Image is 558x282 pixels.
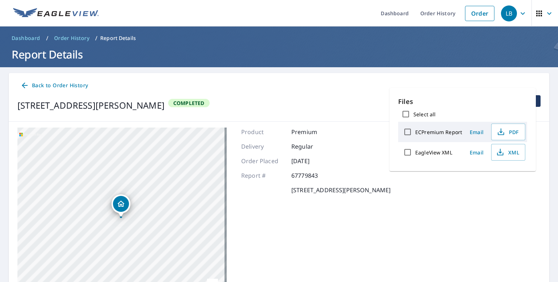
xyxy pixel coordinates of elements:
p: [DATE] [291,157,335,165]
span: Back to Order History [20,81,88,90]
h1: Report Details [9,47,549,62]
span: PDF [496,128,519,136]
button: Email [465,147,488,158]
p: Order Placed [241,157,285,165]
p: Report Details [100,35,136,42]
span: Completed [169,100,209,106]
li: / [95,34,97,43]
p: Premium [291,128,335,136]
button: XML [491,144,525,161]
div: LB [501,5,517,21]
img: EV Logo [13,8,99,19]
p: Delivery [241,142,285,151]
a: Back to Order History [17,79,91,92]
li: / [46,34,48,43]
a: Dashboard [9,32,43,44]
p: Product [241,128,285,136]
a: Order History [51,32,92,44]
span: Email [468,149,485,156]
span: Dashboard [12,35,40,42]
p: Files [398,97,527,106]
span: Order History [54,35,89,42]
nav: breadcrumb [9,32,549,44]
span: Email [468,129,485,136]
button: PDF [491,124,525,140]
label: ECPremium Report [415,129,462,136]
a: Order [465,6,494,21]
p: [STREET_ADDRESS][PERSON_NAME] [291,186,391,194]
div: Dropped pin, building 1, Residential property, 1519 Mount Pleasant Connell Rd Mt Pleasant, PA 15666 [112,194,130,217]
button: Email [465,126,488,138]
label: EagleView XML [415,149,452,156]
p: 67779843 [291,171,335,180]
p: Regular [291,142,335,151]
p: Report # [241,171,285,180]
span: XML [496,148,519,157]
label: Select all [413,111,436,118]
div: [STREET_ADDRESS][PERSON_NAME] [17,99,165,112]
